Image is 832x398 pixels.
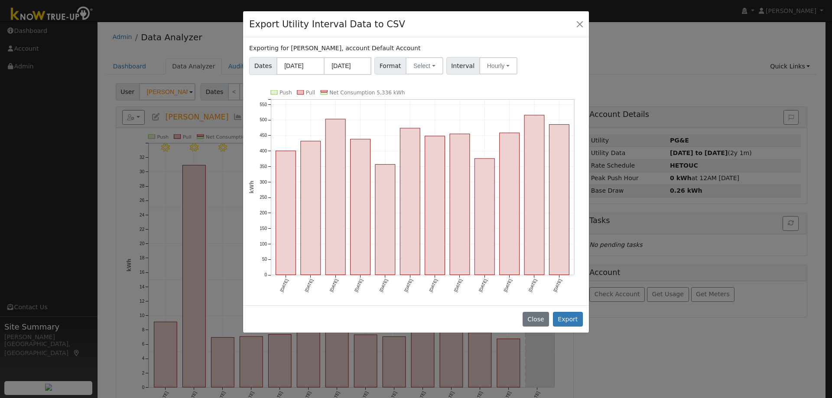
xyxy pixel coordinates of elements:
[523,312,549,327] button: Close
[400,128,420,275] rect: onclick=""
[325,119,345,275] rect: onclick=""
[260,102,267,107] text: 550
[528,278,538,292] text: [DATE]
[425,136,445,275] rect: onclick=""
[574,18,586,30] button: Close
[260,226,267,231] text: 150
[260,179,267,184] text: 300
[403,278,413,292] text: [DATE]
[375,164,395,275] rect: onclick=""
[351,139,370,275] rect: onclick=""
[304,278,314,292] text: [DATE]
[279,90,292,96] text: Push
[260,149,267,153] text: 400
[552,278,562,292] text: [DATE]
[478,278,488,292] text: [DATE]
[329,278,339,292] text: [DATE]
[406,57,443,74] button: Select
[453,278,463,292] text: [DATE]
[265,272,267,277] text: 0
[329,90,405,96] text: Net Consumption 5,336 kWh
[479,57,517,74] button: Hourly
[500,133,520,275] rect: onclick=""
[379,278,389,292] text: [DATE]
[249,17,405,31] h4: Export Utility Interval Data to CSV
[553,312,583,327] button: Export
[260,133,267,138] text: 450
[260,117,267,122] text: 500
[524,115,544,275] rect: onclick=""
[249,57,277,75] span: Dates
[276,151,296,275] rect: onclick=""
[549,124,569,275] rect: onclick=""
[503,278,513,292] text: [DATE]
[260,210,267,215] text: 200
[474,159,494,275] rect: onclick=""
[260,164,267,169] text: 350
[306,90,315,96] text: Pull
[260,241,267,246] text: 100
[374,57,406,74] span: Format
[446,57,480,74] span: Interval
[279,278,289,292] text: [DATE]
[260,195,267,200] text: 250
[450,134,470,275] rect: onclick=""
[301,141,321,275] rect: onclick=""
[262,257,267,262] text: 50
[249,44,420,53] label: Exporting for [PERSON_NAME], account Default Account
[249,181,255,194] text: kWh
[354,278,364,292] text: [DATE]
[428,278,438,292] text: [DATE]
